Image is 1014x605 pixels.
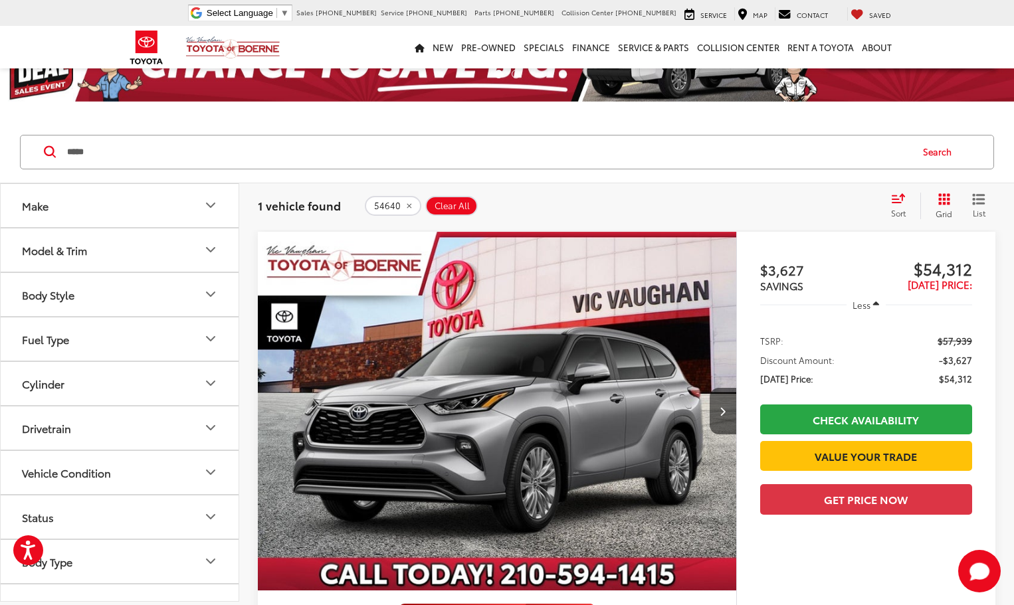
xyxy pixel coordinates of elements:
span: Sort [891,207,906,218]
svg: Start Chat [958,550,1001,592]
span: [PHONE_NUMBER] [615,7,676,17]
a: Contact [775,7,831,21]
div: Make [203,197,219,213]
div: Vehicle Condition [22,466,111,479]
div: Body Type [22,555,72,568]
span: [PHONE_NUMBER] [406,7,467,17]
input: Search by Make, Model, or Keyword [66,136,910,168]
a: Service [681,7,730,21]
a: Home [411,26,429,68]
button: remove 54640 [365,196,421,216]
div: Body Style [203,286,219,302]
span: Select Language [207,8,273,18]
div: Vehicle Condition [203,464,219,480]
span: ▼ [280,8,289,18]
span: [PHONE_NUMBER] [493,7,554,17]
span: $54,312 [866,258,972,278]
div: Fuel Type [203,331,219,347]
button: List View [962,193,995,219]
span: Parts [474,7,491,17]
a: Pre-Owned [457,26,520,68]
span: $57,939 [938,334,972,347]
span: Service [700,10,727,20]
a: About [858,26,896,68]
button: StatusStatus [1,495,240,539]
span: Map [753,10,767,20]
span: Less [853,299,870,311]
button: Search [910,135,971,169]
button: Model & TrimModel & Trim [1,228,240,272]
button: CylinderCylinder [1,362,240,405]
span: $3,627 [760,260,866,280]
span: [PHONE_NUMBER] [316,7,377,17]
div: Drivetrain [22,422,71,434]
a: Check Availability [760,404,972,434]
div: Body Style [22,288,74,301]
button: Get Price Now [760,484,972,514]
a: My Saved Vehicles [847,7,894,21]
span: ​ [276,8,277,18]
a: Specials [520,26,568,68]
span: TSRP: [760,334,783,347]
span: Grid [936,208,952,219]
span: SAVINGS [760,278,803,293]
div: Cylinder [22,377,64,390]
button: Less [847,293,886,317]
button: Vehicle ConditionVehicle Condition [1,451,240,494]
span: Saved [869,10,891,20]
div: Model & Trim [203,242,219,258]
div: Model & Trim [22,244,87,256]
button: Clear All [425,196,478,216]
img: Vic Vaughan Toyota of Boerne [185,36,280,59]
div: Body Type [203,553,219,569]
div: Status [203,509,219,525]
span: 1 vehicle found [258,197,341,213]
span: Collision Center [561,7,613,17]
div: Cylinder [203,375,219,391]
span: [DATE] Price: [908,277,972,292]
div: Fuel Type [22,333,69,345]
a: Map [734,7,771,21]
span: $54,312 [939,372,972,385]
a: Value Your Trade [760,441,972,471]
button: Toggle Chat Window [958,550,1001,592]
span: [DATE] Price: [760,372,813,385]
span: Contact [797,10,828,20]
img: Toyota [122,26,171,69]
a: Finance [568,26,614,68]
a: Collision Center [693,26,783,68]
a: 2025 Toyota Highlander Hybrid Hybrid Platinum2025 Toyota Highlander Hybrid Hybrid Platinum2025 To... [257,232,738,591]
a: New [429,26,457,68]
button: Select sort value [884,193,920,219]
span: 54640 [374,201,401,211]
div: Make [22,199,49,212]
div: Drivetrain [203,420,219,436]
button: Body StyleBody Style [1,273,240,316]
button: DrivetrainDrivetrain [1,406,240,450]
span: Sales [296,7,314,17]
button: Next image [710,388,736,434]
a: Rent a Toyota [783,26,858,68]
a: Service & Parts: Opens in a new tab [614,26,693,68]
span: -$3,627 [939,353,972,367]
span: Discount Amount: [760,353,835,367]
a: Select Language​ [207,8,289,18]
button: MakeMake [1,184,240,227]
div: Status [22,511,54,523]
span: Service [381,7,404,17]
button: Body TypeBody Type [1,540,240,583]
span: List [972,207,985,218]
div: 2025 Toyota Highlander Hybrid Hybrid Platinum 0 [257,232,738,591]
button: Fuel TypeFuel Type [1,317,240,361]
button: Grid View [920,193,962,219]
span: Clear All [435,201,470,211]
img: 2025 Toyota Highlander Hybrid Hybrid Platinum [257,232,738,592]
